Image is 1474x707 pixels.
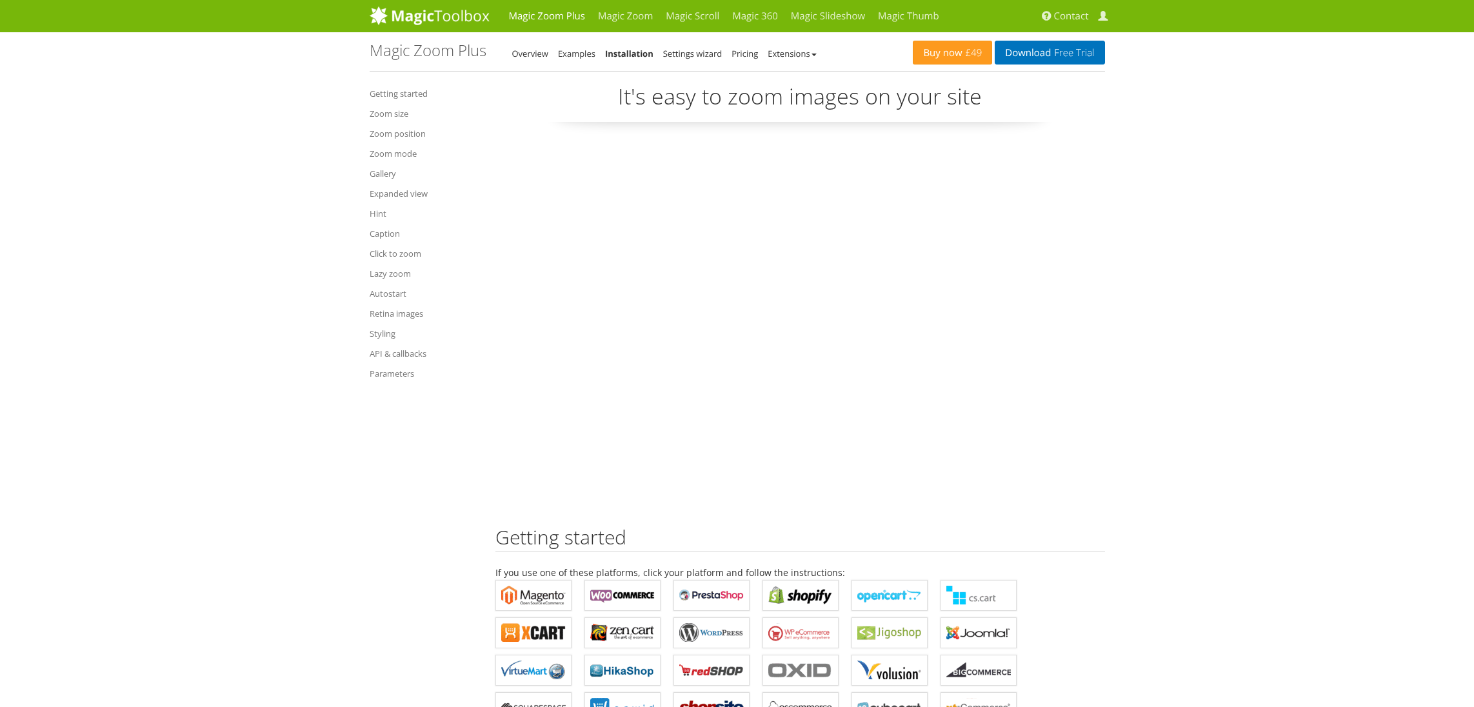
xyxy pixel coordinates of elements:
a: Click to zoom [370,246,476,261]
a: Extensions [768,48,816,59]
a: Overview [512,48,548,59]
a: Magic Zoom Plus for OpenCart [852,580,928,611]
a: Styling [370,326,476,341]
a: Buy now£49 [913,41,992,65]
a: Gallery [370,166,476,181]
b: Magic Zoom Plus for OXID [768,661,833,680]
a: Zoom mode [370,146,476,161]
b: Magic Zoom Plus for OpenCart [857,586,922,605]
a: Magic Zoom Plus for Shopify [762,580,839,611]
b: Magic Zoom Plus for Joomla [946,623,1011,642]
b: Magic Zoom Plus for redSHOP [679,661,744,680]
a: Expanded view [370,186,476,201]
a: API & callbacks [370,346,476,361]
b: Magic Zoom Plus for Bigcommerce [946,661,1011,680]
a: Zoom position [370,126,476,141]
a: Magic Zoom Plus for redSHOP [673,655,750,686]
a: Magic Zoom Plus for HikaShop [584,655,661,686]
b: Magic Zoom Plus for PrestaShop [679,586,744,605]
b: Magic Zoom Plus for Volusion [857,661,922,680]
a: Examples [558,48,595,59]
a: Magic Zoom Plus for Zen Cart [584,617,661,648]
a: Magic Zoom Plus for WordPress [673,617,750,648]
p: It's easy to zoom images on your site [495,81,1105,122]
a: DownloadFree Trial [995,41,1104,65]
b: Magic Zoom Plus for Magento [501,586,566,605]
a: Magic Zoom Plus for Bigcommerce [941,655,1017,686]
b: Magic Zoom Plus for X-Cart [501,623,566,642]
b: Magic Zoom Plus for WooCommerce [590,586,655,605]
a: Magic Zoom Plus for Volusion [852,655,928,686]
span: Contact [1054,10,1089,23]
a: Magic Zoom Plus for X-Cart [495,617,572,648]
b: Magic Zoom Plus for WP e-Commerce [768,623,833,642]
a: Hint [370,206,476,221]
a: Magic Zoom Plus for VirtueMart [495,655,572,686]
a: Installation [605,48,653,59]
img: MagicToolbox.com - Image tools for your website [370,6,490,25]
a: Magic Zoom Plus for WP e-Commerce [762,617,839,648]
a: Magic Zoom Plus for Joomla [941,617,1017,648]
a: Autostart [370,286,476,301]
a: Magic Zoom Plus for OXID [762,655,839,686]
a: Parameters [370,366,476,381]
a: Pricing [732,48,758,59]
a: Magic Zoom Plus for PrestaShop [673,580,750,611]
b: Magic Zoom Plus for Jigoshop [857,623,922,642]
a: Lazy zoom [370,266,476,281]
a: Magic Zoom Plus for CS-Cart [941,580,1017,611]
b: Magic Zoom Plus for CS-Cart [946,586,1011,605]
a: Magic Zoom Plus for Magento [495,580,572,611]
b: Magic Zoom Plus for WordPress [679,623,744,642]
h1: Magic Zoom Plus [370,42,486,59]
a: Magic Zoom Plus for Jigoshop [852,617,928,648]
a: Magic Zoom Plus for WooCommerce [584,580,661,611]
span: £49 [962,48,982,58]
span: Free Trial [1051,48,1094,58]
a: Settings wizard [663,48,722,59]
a: Retina images [370,306,476,321]
h2: Getting started [495,526,1105,552]
a: Zoom size [370,106,476,121]
b: Magic Zoom Plus for Zen Cart [590,623,655,642]
b: Magic Zoom Plus for HikaShop [590,661,655,680]
a: Caption [370,226,476,241]
b: Magic Zoom Plus for VirtueMart [501,661,566,680]
b: Magic Zoom Plus for Shopify [768,586,833,605]
a: Getting started [370,86,476,101]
